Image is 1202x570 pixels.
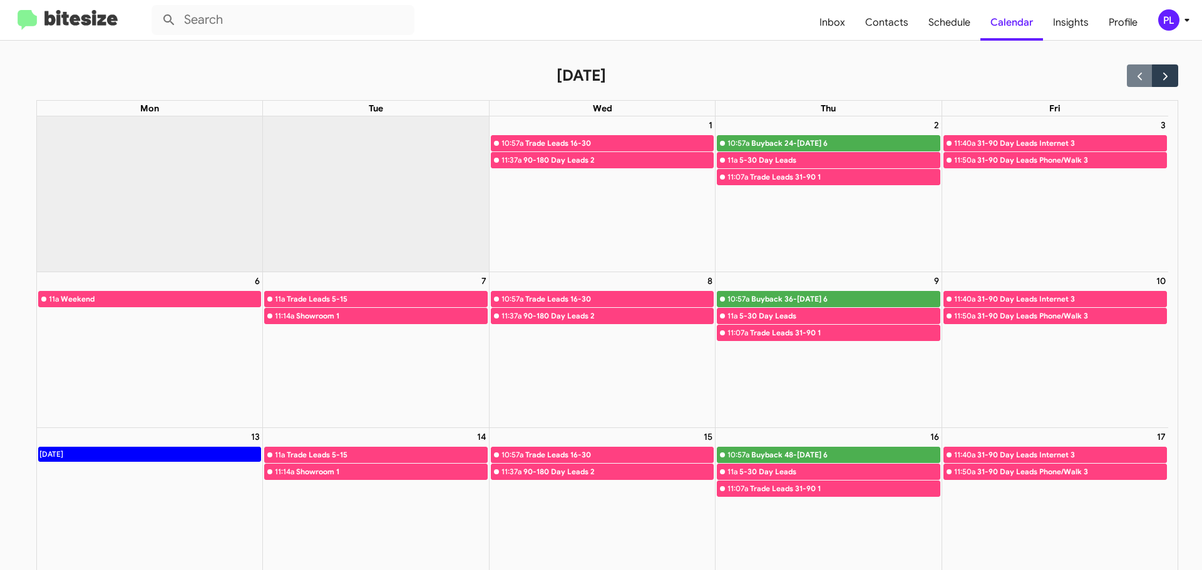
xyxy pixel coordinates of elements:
div: Buyback 36-[DATE] 6 [751,293,939,305]
div: Trade Leads 5-15 [287,293,486,305]
a: Schedule [918,4,980,41]
input: Search [152,5,414,35]
a: October 7, 2025 [479,272,489,290]
div: 31-90 Day Leads Phone/Walk 3 [977,154,1166,166]
div: 10:57a [727,137,749,150]
div: 11a [727,310,737,322]
div: 11a [727,154,737,166]
div: Trade Leads 31-90 1 [750,482,939,495]
div: 10:57a [727,293,749,305]
div: 31-90 Day Leads Internet 3 [977,137,1166,150]
a: Profile [1099,4,1148,41]
div: 90-180 Day Leads 2 [523,466,713,478]
div: 31-90 Day Leads Internet 3 [977,449,1166,461]
div: Trade Leads 31-90 1 [750,171,939,183]
div: 10:57a [501,449,523,461]
div: Buyback 24-[DATE] 6 [751,137,939,150]
a: October 10, 2025 [1154,272,1168,290]
a: Thursday [818,101,838,116]
a: October 8, 2025 [705,272,715,290]
div: 11a [49,293,59,305]
div: 11:37a [501,310,521,322]
a: Inbox [809,4,855,41]
div: PL [1158,9,1179,31]
a: October 17, 2025 [1154,428,1168,445]
td: October 10, 2025 [942,272,1168,428]
div: 11:07a [727,327,748,339]
a: October 2, 2025 [932,116,942,134]
div: 11:37a [501,466,521,478]
a: Friday [1047,101,1063,116]
td: October 7, 2025 [263,272,489,428]
div: 11:50a [954,310,975,322]
div: Trade Leads 16-30 [525,293,713,305]
div: Showroom 1 [296,310,486,322]
div: [DATE] [39,447,64,461]
a: October 6, 2025 [252,272,262,290]
div: 11a [275,293,285,305]
a: Wednesday [590,101,615,116]
div: 11:14a [275,466,294,478]
td: October 2, 2025 [716,116,942,272]
div: 5-30 Day Leads [739,310,939,322]
a: Monday [138,101,162,116]
td: October 9, 2025 [716,272,942,428]
div: 10:57a [727,449,749,461]
div: 11:50a [954,154,975,166]
button: PL [1148,9,1188,31]
div: Trade Leads 5-15 [287,449,486,461]
td: October 1, 2025 [489,116,715,272]
div: 5-30 Day Leads [739,154,939,166]
div: 11:37a [501,154,521,166]
a: Calendar [980,4,1043,41]
a: October 15, 2025 [701,428,715,445]
div: 10:57a [501,137,523,150]
div: 11:40a [954,449,975,461]
div: Buyback 48-[DATE] 6 [751,449,939,461]
div: Weekend [61,293,261,305]
a: October 16, 2025 [928,428,942,445]
div: 11a [727,466,737,478]
div: Trade Leads 31-90 1 [750,327,939,339]
div: 31-90 Day Leads Phone/Walk 3 [977,310,1166,322]
a: October 9, 2025 [932,272,942,290]
div: 31-90 Day Leads Internet 3 [977,293,1166,305]
td: October 3, 2025 [942,116,1168,272]
div: 11:14a [275,310,294,322]
h2: [DATE] [557,66,606,86]
div: 10:57a [501,293,523,305]
a: Tuesday [366,101,386,116]
div: 5-30 Day Leads [739,466,939,478]
button: Previous month [1127,64,1153,86]
td: October 8, 2025 [489,272,715,428]
a: Insights [1043,4,1099,41]
div: Trade Leads 16-30 [525,449,713,461]
div: 11:40a [954,293,975,305]
a: October 1, 2025 [706,116,715,134]
div: 11:07a [727,171,748,183]
div: 11:40a [954,137,975,150]
div: 31-90 Day Leads Phone/Walk 3 [977,466,1166,478]
div: Showroom 1 [296,466,486,478]
a: October 13, 2025 [249,428,262,445]
div: 11:50a [954,466,975,478]
a: Contacts [855,4,918,41]
div: 11a [275,449,285,461]
a: October 14, 2025 [475,428,489,445]
div: 11:07a [727,482,748,495]
button: Next month [1152,64,1178,86]
td: October 6, 2025 [37,272,263,428]
a: October 3, 2025 [1158,116,1168,134]
div: 90-180 Day Leads 2 [523,310,713,322]
div: Trade Leads 16-30 [525,137,713,150]
div: 90-180 Day Leads 2 [523,154,713,166]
